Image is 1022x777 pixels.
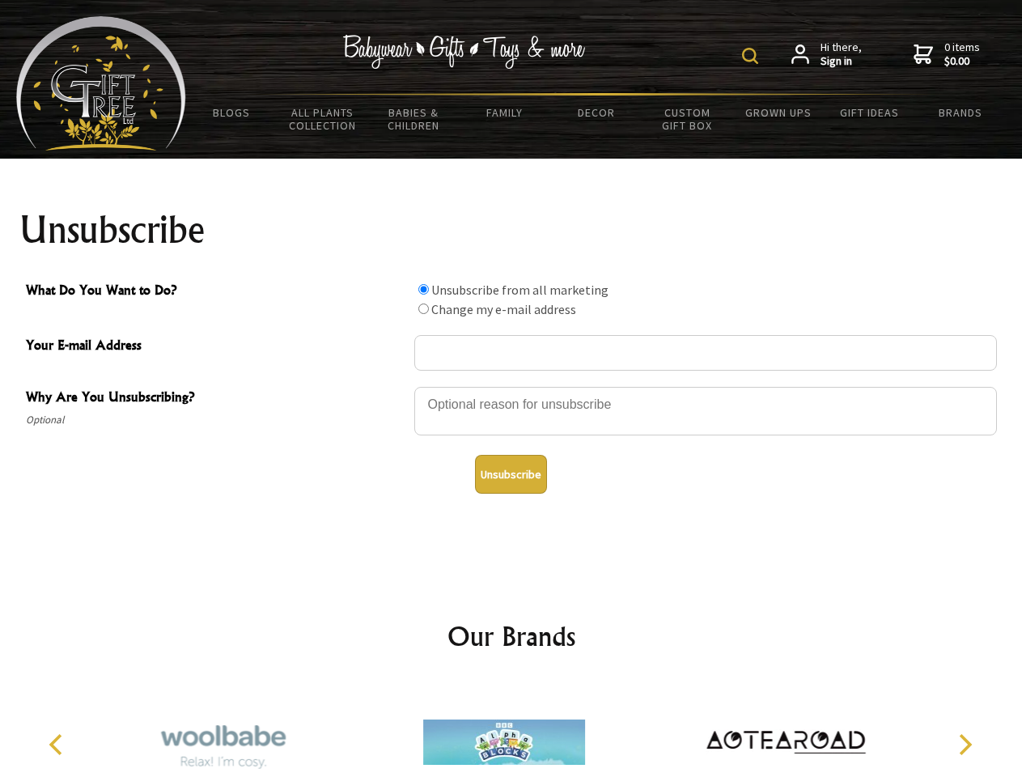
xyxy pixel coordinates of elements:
[418,304,429,314] input: What Do You Want to Do?
[343,35,586,69] img: Babywear - Gifts - Toys & more
[418,284,429,295] input: What Do You Want to Do?
[26,410,406,430] span: Optional
[944,54,980,69] strong: $0.00
[186,96,278,129] a: BLOGS
[732,96,824,129] a: Grown Ups
[414,335,997,371] input: Your E-mail Address
[642,96,733,142] a: Custom Gift Box
[26,387,406,410] span: Why Are You Unsubscribing?
[791,40,862,69] a: Hi there,Sign in
[368,96,460,142] a: Babies & Children
[460,96,551,129] a: Family
[915,96,1007,129] a: Brands
[431,282,609,298] label: Unsubscribe from all marketing
[947,727,982,762] button: Next
[16,16,186,151] img: Babyware - Gifts - Toys and more...
[19,210,1003,249] h1: Unsubscribe
[414,387,997,435] textarea: Why Are You Unsubscribing?
[32,617,990,656] h2: Our Brands
[550,96,642,129] a: Decor
[944,40,980,69] span: 0 items
[742,48,758,64] img: product search
[431,301,576,317] label: Change my e-mail address
[914,40,980,69] a: 0 items$0.00
[824,96,915,129] a: Gift Ideas
[821,40,862,69] span: Hi there,
[821,54,862,69] strong: Sign in
[26,280,406,304] span: What Do You Want to Do?
[278,96,369,142] a: All Plants Collection
[475,455,547,494] button: Unsubscribe
[26,335,406,359] span: Your E-mail Address
[40,727,76,762] button: Previous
